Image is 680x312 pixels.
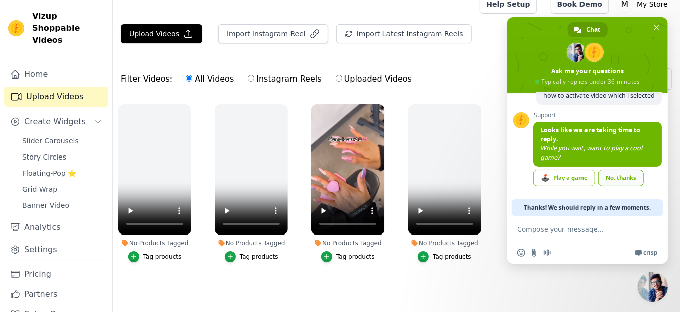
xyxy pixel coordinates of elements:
[530,249,538,257] span: Send a file
[311,239,384,247] div: No Products Tagged
[143,253,182,261] div: Tag products
[533,112,662,119] span: Support
[16,166,108,180] a: Floating-Pop ⭐
[16,150,108,164] a: Story Circles
[22,136,79,146] span: Slider Carousels
[118,239,191,247] div: No Products Tagged
[22,184,57,194] span: Grid Wrap
[4,217,108,238] a: Analytics
[635,249,658,257] a: Crisp
[121,67,417,91] div: Filter Videos:
[247,72,322,86] label: Instagram Reels
[651,22,662,33] span: Close chat
[128,251,182,262] button: Tag products
[215,239,288,247] div: No Products Tagged
[185,72,234,86] label: All Videos
[524,199,651,216] span: Thanks! We should reply in a few moments.
[16,134,108,148] a: Slider Carousels
[16,182,108,196] a: Grid Wrap
[22,152,66,162] span: Story Circles
[240,253,278,261] div: Tag products
[218,24,328,43] button: Import Instagram Reel
[22,168,76,178] span: Floating-Pop ⭐
[408,239,481,247] div: No Products Tagged
[4,112,108,132] button: Create Widgets
[587,22,601,37] span: Chat
[517,216,638,242] textarea: Compose your message...
[643,249,658,257] span: Crisp
[24,116,86,128] span: Create Widgets
[4,240,108,260] a: Settings
[16,198,108,212] a: Banner Video
[533,170,595,186] a: Play a game
[225,251,278,262] button: Tag products
[32,10,104,46] span: Vizup Shoppable Videos
[541,174,550,182] span: 🕹️
[638,272,668,302] a: Close chat
[433,253,471,261] div: Tag products
[321,251,375,262] button: Tag products
[517,249,525,257] span: Insert an emoji
[540,144,642,162] span: While you wait, want to play a cool game?
[540,126,640,143] span: Looks like we are taking time to reply.
[248,75,254,82] input: Instagram Reels
[336,253,375,261] div: Tag products
[22,200,69,210] span: Banner Video
[418,251,471,262] button: Tag products
[121,24,202,43] button: Upload Videos
[336,24,472,43] button: Import Latest Instagram Reels
[4,284,108,304] a: Partners
[598,170,644,186] a: No, thanks
[4,64,108,85] a: Home
[336,75,342,82] input: Uploaded Videos
[8,20,24,36] img: Vizup
[335,72,412,86] label: Uploaded Videos
[186,75,192,82] input: All Videos
[543,249,551,257] span: Audio message
[568,22,608,37] a: Chat
[4,87,108,107] a: Upload Videos
[4,264,108,284] a: Pricing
